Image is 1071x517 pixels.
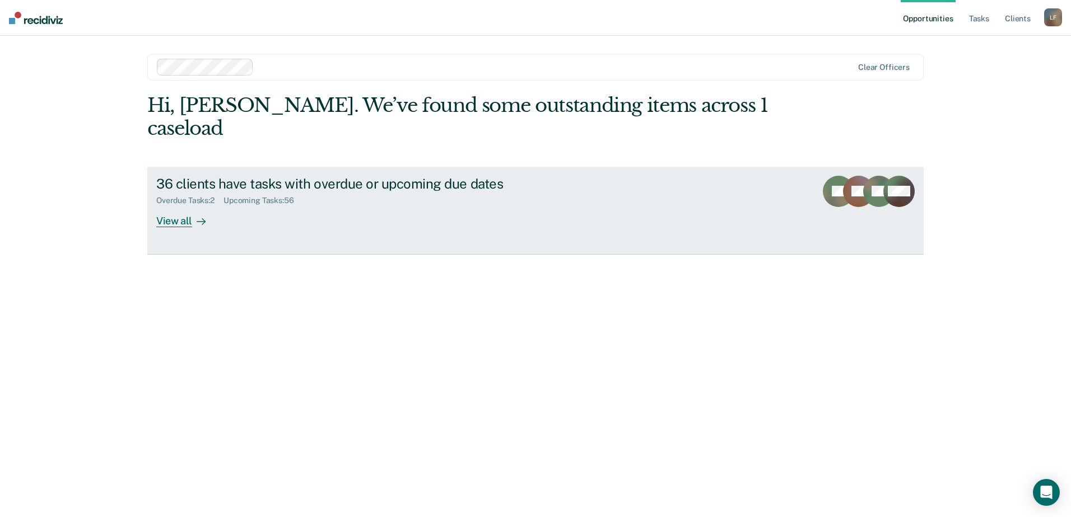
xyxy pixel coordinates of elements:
div: Open Intercom Messenger [1033,479,1060,506]
div: 36 clients have tasks with overdue or upcoming due dates [156,176,550,192]
img: Recidiviz [9,12,63,24]
div: Clear officers [858,63,910,72]
div: Upcoming Tasks : 56 [223,196,303,205]
div: View all [156,205,219,227]
div: Overdue Tasks : 2 [156,196,223,205]
a: 36 clients have tasks with overdue or upcoming due datesOverdue Tasks:2Upcoming Tasks:56View all [147,167,924,255]
div: L F [1044,8,1062,26]
button: LF [1044,8,1062,26]
div: Hi, [PERSON_NAME]. We’ve found some outstanding items across 1 caseload [147,94,769,140]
